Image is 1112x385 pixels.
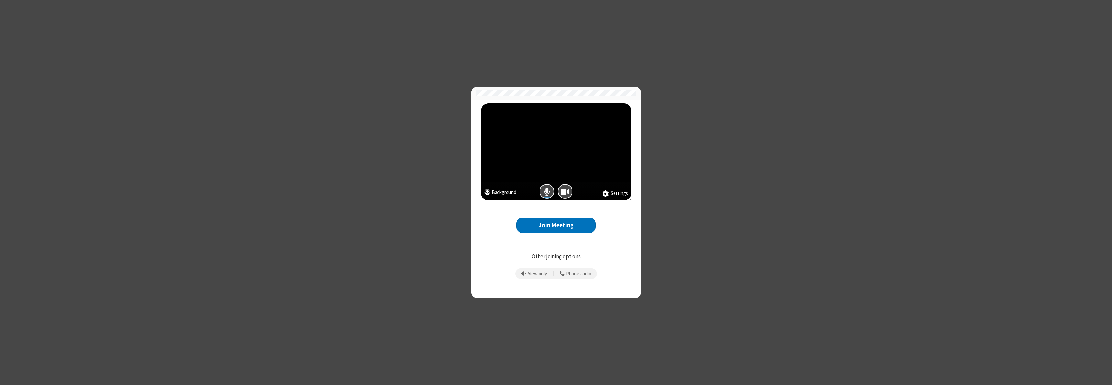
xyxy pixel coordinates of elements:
button: Background [484,189,516,198]
button: Settings [602,190,628,198]
span: View only [528,271,547,277]
span: | [553,269,554,278]
button: Prevent echo when there is already an active mic and speaker in the room. [519,268,550,279]
p: Other joining options [481,252,631,261]
span: Phone audio [566,271,591,277]
button: Join Meeting [516,218,596,233]
button: Camera is on [558,184,572,199]
button: Mic is on [540,184,554,199]
button: Use your phone for mic and speaker while you view the meeting on this device. [557,268,594,279]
